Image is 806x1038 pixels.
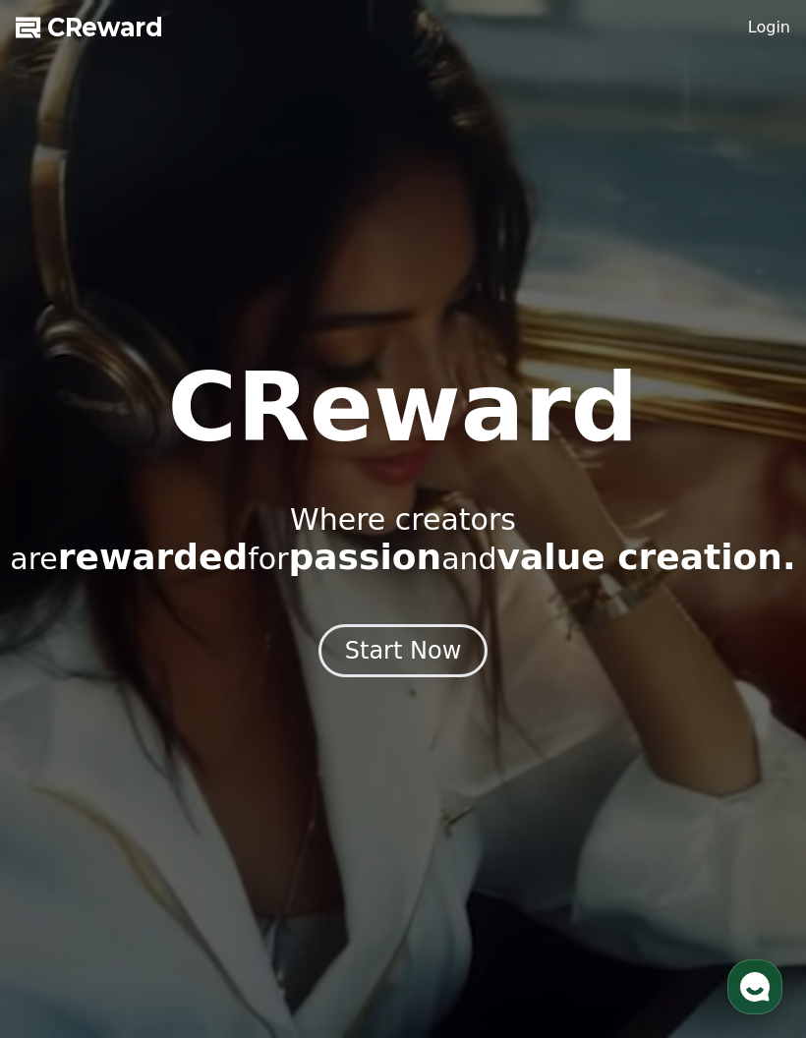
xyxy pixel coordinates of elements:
[291,653,339,668] span: Settings
[345,635,462,666] div: Start Now
[130,623,254,672] a: Messages
[163,654,221,669] span: Messages
[748,16,790,39] a: Login
[6,623,130,672] a: Home
[318,624,489,677] button: Start Now
[254,623,377,672] a: Settings
[50,653,85,668] span: Home
[318,644,489,663] a: Start Now
[167,361,638,455] h1: CReward
[16,12,163,43] a: CReward
[58,537,248,577] span: rewarded
[47,12,163,43] span: CReward
[289,537,442,577] span: passion
[497,537,796,577] span: value creation.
